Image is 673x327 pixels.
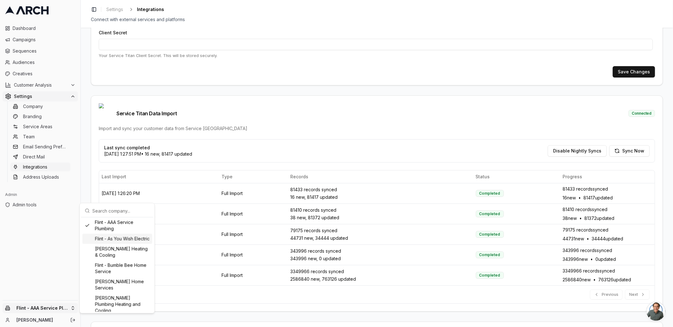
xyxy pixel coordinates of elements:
[82,293,152,316] div: [PERSON_NAME] Plumbing Heating and Cooling
[81,217,153,312] div: Suggestions
[82,244,152,260] div: [PERSON_NAME] Heating & Cooling
[82,234,152,244] div: Flint - As You Wish Electric
[82,277,152,293] div: [PERSON_NAME] Home Services
[82,217,152,234] div: Flint - AAA Service Plumbing
[82,260,152,277] div: Flint - Bumble Bee Home Service
[92,204,150,217] input: Search company...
